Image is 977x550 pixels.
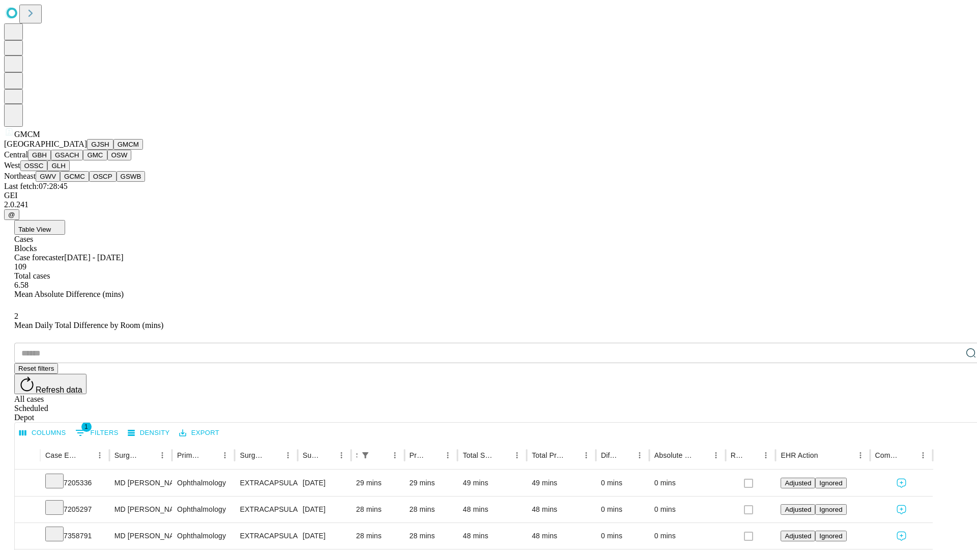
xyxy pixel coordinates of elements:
div: Ophthalmology [177,497,229,522]
button: Density [125,425,173,441]
button: GJSH [87,139,113,150]
div: 48 mins [532,497,591,522]
button: Menu [633,448,647,462]
div: MD [PERSON_NAME] [114,523,167,549]
div: 28 mins [356,523,399,549]
div: 7358791 [45,523,104,549]
div: Total Predicted Duration [532,451,564,459]
div: 0 mins [601,523,644,549]
div: Surgery Date [303,451,319,459]
button: Menu [709,448,723,462]
button: Sort [902,448,916,462]
button: Table View [14,220,65,235]
div: Scheduled In Room Duration [356,451,357,459]
div: 28 mins [410,497,453,522]
button: Adjusted [781,531,815,541]
button: Menu [441,448,455,462]
span: Adjusted [785,532,811,540]
div: 49 mins [463,470,522,496]
button: Menu [281,448,295,462]
div: Case Epic Id [45,451,77,459]
span: Ignored [819,479,842,487]
div: [DATE] [303,470,346,496]
div: Comments [875,451,901,459]
button: Expand [20,528,35,545]
button: Sort [618,448,633,462]
button: Menu [759,448,773,462]
button: Select columns [17,425,69,441]
button: Expand [20,475,35,492]
div: [DATE] [303,523,346,549]
button: Show filters [73,425,121,441]
button: Sort [267,448,281,462]
div: EXTRACAPSULAR CATARACT REMOVAL WITH [MEDICAL_DATA] [240,523,292,549]
button: GMC [83,150,107,160]
div: 29 mins [356,470,399,496]
button: Adjusted [781,478,815,488]
button: @ [4,209,19,220]
button: GBH [28,150,51,160]
div: Primary Service [177,451,203,459]
div: GEI [4,191,973,200]
span: [GEOGRAPHIC_DATA] [4,140,87,148]
div: 0 mins [601,470,644,496]
span: Adjusted [785,479,811,487]
button: Sort [695,448,709,462]
button: Sort [426,448,441,462]
div: Surgery Name [240,451,265,459]
span: GMCM [14,130,40,139]
span: Table View [18,226,51,233]
span: Reset filters [18,365,54,372]
button: Sort [204,448,218,462]
button: OSSC [20,160,48,171]
span: [DATE] - [DATE] [64,253,123,262]
div: [DATE] [303,497,346,522]
div: 28 mins [356,497,399,522]
span: Mean Daily Total Difference by Room (mins) [14,321,163,329]
span: Northeast [4,172,36,180]
div: 0 mins [654,497,721,522]
div: Absolute Difference [654,451,694,459]
button: Menu [218,448,232,462]
div: 48 mins [463,523,522,549]
span: 1 [81,422,92,432]
div: 7205336 [45,470,104,496]
span: Total cases [14,271,50,280]
button: Sort [141,448,155,462]
div: 1 active filter [358,448,372,462]
button: GCMC [60,171,89,182]
button: Menu [579,448,593,462]
span: Refresh data [36,386,82,394]
span: Ignored [819,532,842,540]
span: 2 [14,312,18,320]
button: Menu [853,448,868,462]
button: Sort [373,448,388,462]
div: 0 mins [601,497,644,522]
div: Surgeon Name [114,451,140,459]
span: West [4,161,20,170]
div: Ophthalmology [177,523,229,549]
div: 2.0.241 [4,200,973,209]
span: Case forecaster [14,253,64,262]
button: OSCP [89,171,117,182]
div: EXTRACAPSULAR CATARACT REMOVAL WITH [MEDICAL_DATA] [240,497,292,522]
span: Last fetch: 07:28:45 [4,182,68,190]
div: 0 mins [654,470,721,496]
button: Menu [155,448,169,462]
button: Menu [510,448,524,462]
span: Mean Absolute Difference (mins) [14,290,124,298]
div: EHR Action [781,451,818,459]
button: Menu [93,448,107,462]
button: OSW [107,150,132,160]
span: @ [8,211,15,218]
div: 29 mins [410,470,453,496]
div: 7205297 [45,497,104,522]
button: Menu [916,448,930,462]
button: Menu [334,448,349,462]
button: Ignored [815,504,846,515]
span: 109 [14,262,26,271]
button: Sort [496,448,510,462]
button: Sort [744,448,759,462]
button: Sort [819,448,834,462]
button: Show filters [358,448,372,462]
